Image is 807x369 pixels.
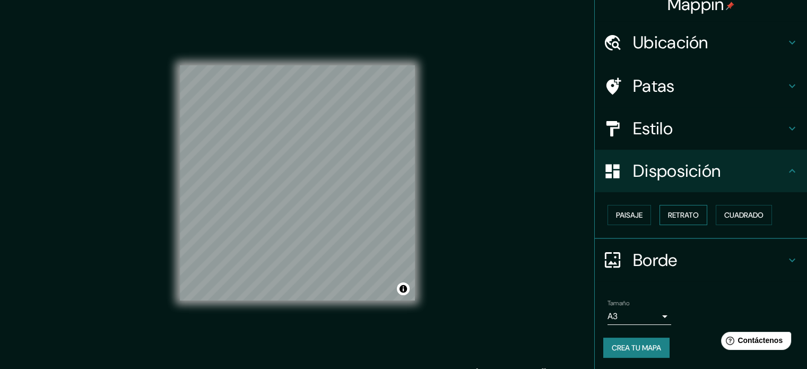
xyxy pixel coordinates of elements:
div: Ubicación [595,21,807,64]
div: Patas [595,65,807,107]
font: Tamaño [608,299,629,307]
button: Crea tu mapa [603,338,670,358]
font: Crea tu mapa [612,343,661,353]
font: Paisaje [616,210,643,220]
div: Estilo [595,107,807,150]
button: Cuadrado [716,205,772,225]
div: Disposición [595,150,807,192]
font: Cuadrado [724,210,763,220]
font: Ubicación [633,31,708,54]
font: Estilo [633,117,673,140]
button: Activar o desactivar atribución [397,282,410,295]
button: Retrato [660,205,707,225]
font: Disposición [633,160,721,182]
div: A3 [608,308,671,325]
font: A3 [608,311,618,322]
canvas: Mapa [180,65,415,301]
img: pin-icon.png [726,2,734,10]
div: Borde [595,239,807,281]
font: Patas [633,75,675,97]
iframe: Lanzador de widgets de ayuda [713,328,795,357]
font: Retrato [668,210,699,220]
font: Borde [633,249,678,271]
button: Paisaje [608,205,651,225]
